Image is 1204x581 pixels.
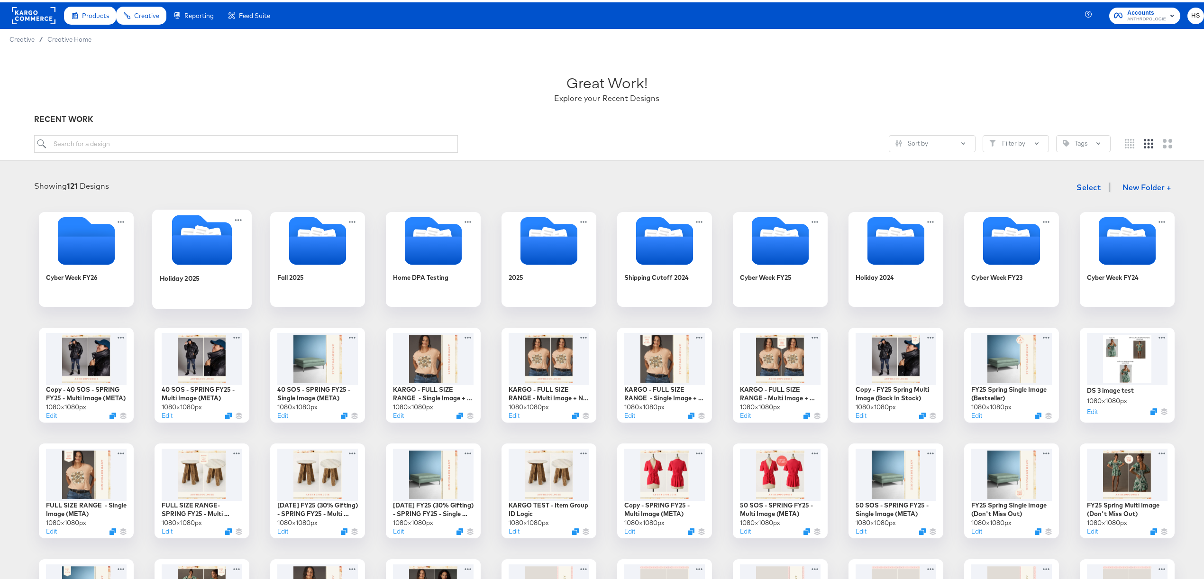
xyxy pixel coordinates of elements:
input: Search for a design [34,133,458,150]
div: 1080 × 1080 px [1087,516,1127,525]
div: Copy - 40 SOS - SPRING FY25 - Multi Image (META) [46,383,127,400]
div: Holiday 2025 [160,271,200,280]
div: 40 SOS - SPRING FY25 - Single Image (META)1080×1080pxEditDuplicate [270,325,365,420]
svg: Duplicate [688,410,694,417]
button: Edit [393,409,404,418]
button: Edit [971,409,982,418]
button: SlidersSort by [889,133,976,150]
div: 1080 × 1080 px [509,516,549,525]
div: KARGO - FULL SIZE RANGE - Single Image + Badge (META)1080×1080pxEditDuplicate [617,325,712,420]
svg: Folder [848,215,943,262]
div: 1080 × 1080 px [856,400,896,409]
button: Edit [856,525,867,534]
div: 50 SOS - SPRING FY25 - Multi Image (META) [740,498,821,516]
div: KARGO - FULL SIZE RANGE - Multi Image + No Badge (META)1080×1080pxEditDuplicate [502,325,596,420]
div: KARGO - FULL SIZE RANGE - Single Image + No Badge (META) [393,383,474,400]
svg: Duplicate [803,526,810,533]
div: Great Work! [566,70,648,91]
div: 1080 × 1080 px [624,400,665,409]
div: 50 SOS - SPRING FY25 - Single Image (META) [856,498,936,516]
span: Feed Suite [239,9,270,17]
div: Fall 2025 [277,271,304,280]
button: Edit [277,409,288,418]
div: 2025 [509,271,523,280]
div: Cyber Week FY26 [39,210,134,304]
button: Edit [509,525,520,534]
svg: Large grid [1163,137,1172,146]
button: Edit [277,525,288,534]
svg: Duplicate [225,526,232,533]
svg: Folder [617,215,712,262]
svg: Filter [989,138,996,144]
div: Cyber Week FY24 [1087,271,1139,280]
span: Reporting [184,9,214,17]
div: KARGO - FULL SIZE RANGE - Multi Image + Badge (META) [740,383,821,400]
svg: Folder [270,215,365,262]
button: Edit [509,409,520,418]
button: Edit [971,525,982,534]
div: Showing Designs [34,178,109,189]
button: Duplicate [919,410,926,417]
div: FY25 Spring Single Image (Bestseller) [971,383,1052,400]
span: Select [1076,178,1101,192]
button: Duplicate [572,410,579,417]
span: HS [1191,8,1200,19]
button: Duplicate [688,526,694,533]
div: DS 3 image test [1087,384,1134,393]
svg: Duplicate [341,526,347,533]
svg: Duplicate [341,410,347,417]
div: Holiday 2025 [152,207,252,307]
div: 1080 × 1080 px [46,400,86,409]
div: FY25 Spring Multi Image (Don't Miss Out)1080×1080pxEditDuplicate [1080,441,1175,536]
div: Explore your Recent Designs [554,91,659,101]
div: Fall 2025 [270,210,365,304]
span: Creative [9,33,35,41]
button: Duplicate [919,526,926,533]
div: 1080 × 1080 px [1087,394,1127,403]
div: Holiday 2024 [848,210,943,304]
button: Edit [162,525,173,534]
button: TagTags [1056,133,1111,150]
span: Creative [134,9,159,17]
div: 1080 × 1080 px [277,516,318,525]
div: [DATE] FY25 (30% Gifting) - SPRING FY25 - Single Image (META) [393,498,474,516]
svg: Duplicate [225,410,232,417]
button: Duplicate [803,410,810,417]
div: Cyber Week FY23 [964,210,1059,304]
div: 1080 × 1080 px [740,516,780,525]
button: Edit [856,409,867,418]
button: Edit [46,409,57,418]
div: 40 SOS - SPRING FY25 - Multi Image (META) [162,383,242,400]
div: Cyber Week FY26 [46,271,98,280]
div: Home DPA Testing [393,271,448,280]
svg: Medium grid [1144,137,1153,146]
div: Cyber Week FY25 [733,210,828,304]
button: Edit [740,525,751,534]
button: Edit [393,525,404,534]
div: FULL SIZE RANGE- SPRING FY25 - Multi Image (META) [162,498,242,516]
svg: Sliders [895,138,902,144]
a: Creative Home [47,33,91,41]
div: Holiday 2024 [856,271,894,280]
svg: Folder [152,212,252,262]
div: 1080 × 1080 px [277,400,318,409]
svg: Folder [964,215,1059,262]
div: Copy - FY25 Spring Multi Image (Back In Stock) [856,383,936,400]
button: HS [1187,5,1204,22]
button: Duplicate [109,410,116,417]
svg: Empty folder [39,215,134,262]
div: Cyber Week FY23 [971,271,1022,280]
div: 50 SOS - SPRING FY25 - Multi Image (META)1080×1080pxEditDuplicate [733,441,828,536]
span: ANTHROPOLOGIE [1127,13,1166,21]
button: Duplicate [1035,526,1041,533]
svg: Duplicate [456,526,463,533]
span: Accounts [1127,6,1166,16]
div: Copy - SPRING FY25 - Multi Image (META) [624,498,705,516]
div: 1080 × 1080 px [46,516,86,525]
